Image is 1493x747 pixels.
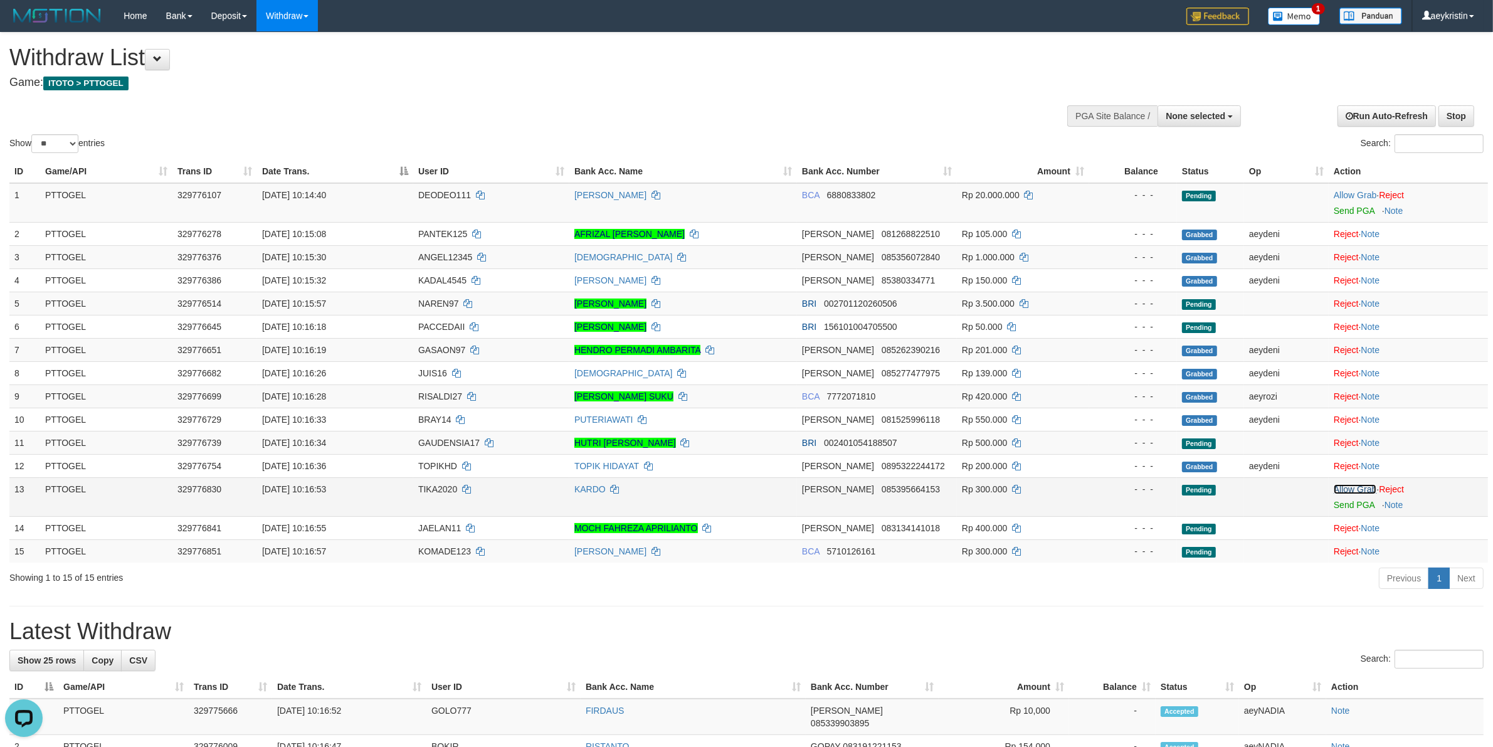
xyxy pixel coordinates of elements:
[1326,675,1484,699] th: Action
[9,566,613,584] div: Showing 1 to 15 of 15 entries
[574,484,606,494] a: KARDO
[574,299,646,309] a: [PERSON_NAME]
[1337,105,1436,127] a: Run Auto-Refresh
[9,384,40,408] td: 9
[1244,338,1329,361] td: aeydeni
[1329,315,1488,338] td: ·
[262,438,326,448] span: [DATE] 10:16:34
[802,229,874,239] span: [PERSON_NAME]
[581,675,806,699] th: Bank Acc. Name: activate to sort column ascending
[418,438,480,448] span: GAUDENSIA17
[9,315,40,338] td: 6
[962,415,1007,425] span: Rp 550.000
[1182,438,1216,449] span: Pending
[177,345,221,355] span: 329776651
[882,345,940,355] span: Copy 085262390216 to clipboard
[40,539,172,563] td: PTTOGEL
[802,345,874,355] span: [PERSON_NAME]
[1094,460,1172,472] div: - - -
[1361,523,1380,533] a: Note
[40,222,172,245] td: PTTOGEL
[9,338,40,361] td: 7
[1334,275,1359,285] a: Reject
[1094,483,1172,495] div: - - -
[882,523,940,533] span: Copy 083134141018 to clipboard
[1094,344,1172,356] div: - - -
[1379,484,1404,494] a: Reject
[1244,245,1329,268] td: aeydeni
[1094,522,1172,534] div: - - -
[1182,253,1217,263] span: Grabbed
[1334,190,1376,200] a: Allow Grab
[1094,189,1172,201] div: - - -
[262,391,326,401] span: [DATE] 10:16:28
[811,718,869,728] span: Copy 085339903895 to clipboard
[1331,706,1350,716] a: Note
[1329,516,1488,539] td: ·
[9,675,58,699] th: ID: activate to sort column descending
[574,368,673,378] a: [DEMOGRAPHIC_DATA]
[962,461,1007,471] span: Rp 200.000
[1182,230,1217,240] span: Grabbed
[1094,251,1172,263] div: - - -
[797,160,957,183] th: Bank Acc. Number: activate to sort column ascending
[574,391,673,401] a: [PERSON_NAME] SUKU
[189,675,272,699] th: Trans ID: activate to sort column ascending
[574,345,700,355] a: HENDRO PERMADI AMBARITA
[1334,299,1359,309] a: Reject
[40,516,172,539] td: PTTOGEL
[1329,160,1488,183] th: Action
[418,322,465,332] span: PACCEDAII
[1329,431,1488,454] td: ·
[5,5,43,43] button: Open LiveChat chat widget
[1094,367,1172,379] div: - - -
[177,275,221,285] span: 329776386
[413,160,569,183] th: User ID: activate to sort column ascending
[1379,190,1404,200] a: Reject
[957,160,1089,183] th: Amount: activate to sort column ascending
[1239,675,1326,699] th: Op: activate to sort column ascending
[9,134,105,153] label: Show entries
[1334,438,1359,448] a: Reject
[962,523,1007,533] span: Rp 400.000
[172,160,257,183] th: Trans ID: activate to sort column ascending
[92,655,113,665] span: Copy
[569,160,797,183] th: Bank Acc. Name: activate to sort column ascending
[177,322,221,332] span: 329776645
[418,391,462,401] span: RISALDI27
[1268,8,1321,25] img: Button%20Memo.svg
[9,45,983,70] h1: Withdraw List
[189,699,272,735] td: 329775666
[262,190,326,200] span: [DATE] 10:14:40
[1361,134,1484,153] label: Search:
[574,252,673,262] a: [DEMOGRAPHIC_DATA]
[1361,229,1380,239] a: Note
[962,299,1015,309] span: Rp 3.500.000
[824,438,897,448] span: Copy 002401054188507 to clipboard
[9,183,40,223] td: 1
[40,477,172,516] td: PTTOGEL
[1244,454,1329,477] td: aeydeni
[262,345,326,355] span: [DATE] 10:16:19
[1244,160,1329,183] th: Op: activate to sort column ascending
[272,699,426,735] td: [DATE] 10:16:52
[418,229,467,239] span: PANTEK125
[1244,384,1329,408] td: aeyrozi
[802,523,874,533] span: [PERSON_NAME]
[262,299,326,309] span: [DATE] 10:15:57
[262,523,326,533] span: [DATE] 10:16:55
[9,431,40,454] td: 11
[262,461,326,471] span: [DATE] 10:16:36
[1094,321,1172,333] div: - - -
[1244,268,1329,292] td: aeydeni
[1182,415,1217,426] span: Grabbed
[418,546,471,556] span: KOMADE123
[1182,276,1217,287] span: Grabbed
[1395,134,1484,153] input: Search:
[1361,415,1380,425] a: Note
[1329,292,1488,315] td: ·
[1449,568,1484,589] a: Next
[811,706,883,716] span: [PERSON_NAME]
[1334,252,1359,262] a: Reject
[962,275,1007,285] span: Rp 150.000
